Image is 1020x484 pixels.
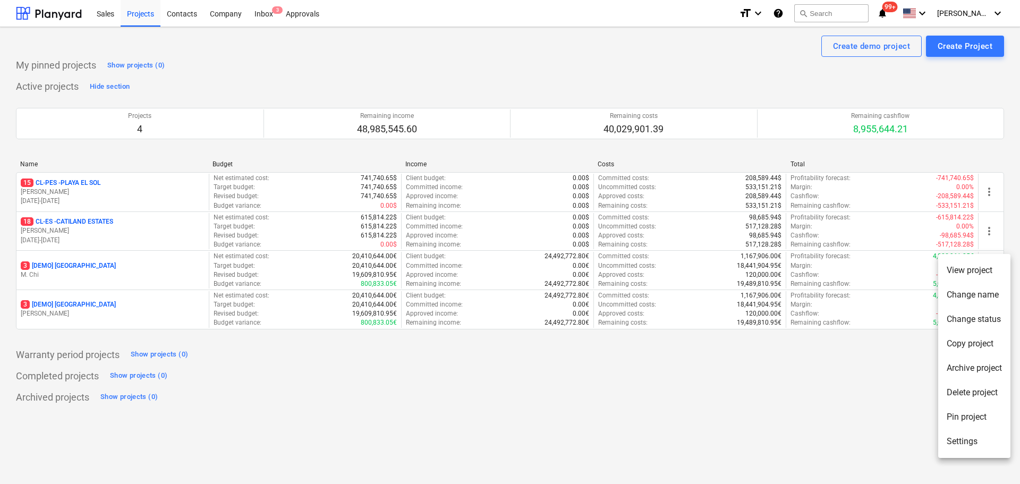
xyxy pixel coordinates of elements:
li: View project [938,258,1010,283]
li: Settings [938,429,1010,454]
li: Archive project [938,356,1010,380]
li: Copy project [938,332,1010,356]
iframe: Chat Widget [967,433,1020,484]
li: Delete project [938,380,1010,405]
li: Change name [938,283,1010,307]
li: Pin project [938,405,1010,429]
li: Change status [938,307,1010,332]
